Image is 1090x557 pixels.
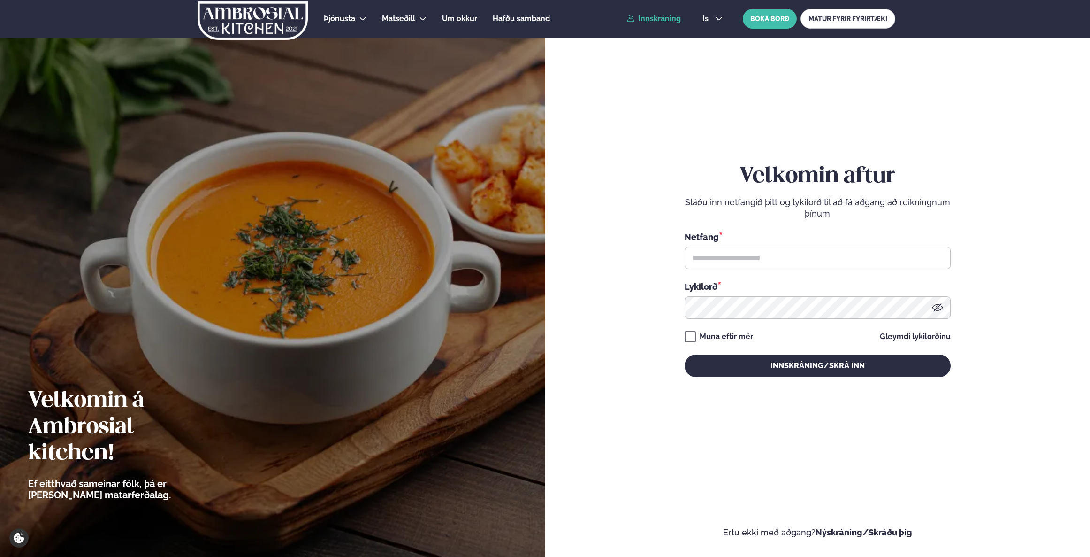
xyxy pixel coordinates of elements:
[695,15,730,23] button: is
[382,13,415,24] a: Matseðill
[800,9,895,29] a: MATUR FYRIR FYRIRTÆKI
[28,478,223,501] p: Ef eitthvað sameinar fólk, þá er [PERSON_NAME] matarferðalag.
[685,197,951,219] p: Sláðu inn netfangið þitt og lykilorð til að fá aðgang að reikningnum þínum
[685,280,951,293] div: Lykilorð
[685,163,951,190] h2: Velkomin aftur
[493,13,550,24] a: Hafðu samband
[816,527,912,537] a: Nýskráning/Skráðu þig
[685,231,951,243] div: Netfang
[627,15,681,23] a: Innskráning
[493,14,550,23] span: Hafðu samband
[743,9,797,29] button: BÓKA BORÐ
[324,14,355,23] span: Þjónusta
[685,355,951,377] button: Innskráning/Skrá inn
[442,14,477,23] span: Um okkur
[442,13,477,24] a: Um okkur
[880,333,951,340] a: Gleymdi lykilorðinu
[702,15,711,23] span: is
[9,528,29,548] a: Cookie settings
[573,527,1062,538] p: Ertu ekki með aðgang?
[197,1,309,40] img: logo
[28,388,223,467] h2: Velkomin á Ambrosial kitchen!
[382,14,415,23] span: Matseðill
[324,13,355,24] a: Þjónusta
